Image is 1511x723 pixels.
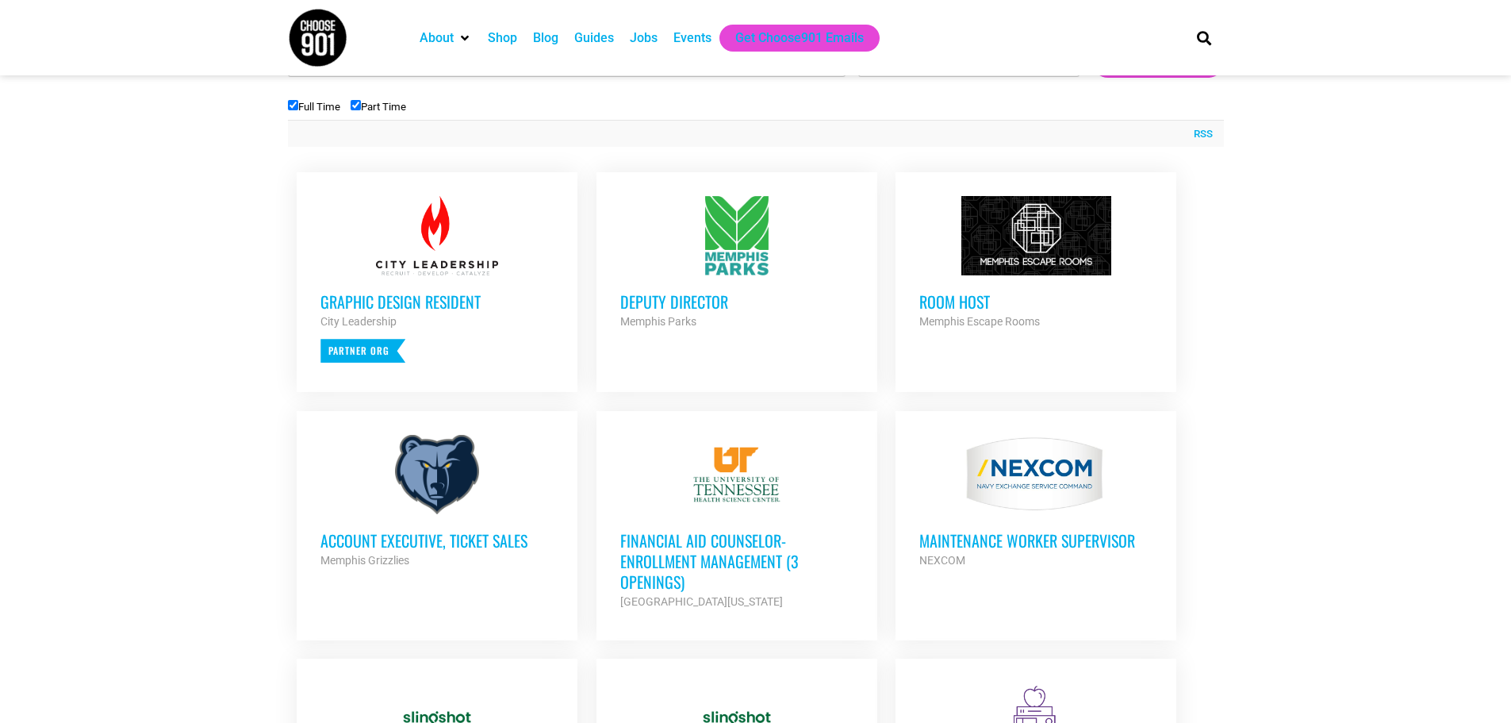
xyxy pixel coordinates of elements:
input: Part Time [351,100,361,110]
strong: [GEOGRAPHIC_DATA][US_STATE] [620,595,783,608]
strong: Memphis Parks [620,315,696,328]
a: About [420,29,454,48]
h3: Room Host [919,291,1152,312]
a: Get Choose901 Emails [735,29,864,48]
a: Guides [574,29,614,48]
a: RSS [1186,126,1213,142]
h3: Deputy Director [620,291,853,312]
a: Financial Aid Counselor-Enrollment Management (3 Openings) [GEOGRAPHIC_DATA][US_STATE] [596,411,877,635]
div: About [412,25,480,52]
h3: MAINTENANCE WORKER SUPERVISOR [919,530,1152,551]
strong: Memphis Grizzlies [320,554,409,567]
h3: Financial Aid Counselor-Enrollment Management (3 Openings) [620,530,853,592]
a: Account Executive, Ticket Sales Memphis Grizzlies [297,411,577,594]
strong: Memphis Escape Rooms [919,315,1040,328]
a: MAINTENANCE WORKER SUPERVISOR NEXCOM [895,411,1176,594]
a: Blog [533,29,558,48]
div: Search [1191,25,1217,51]
a: Room Host Memphis Escape Rooms [895,172,1176,355]
label: Full Time [288,101,340,113]
label: Part Time [351,101,406,113]
a: Graphic Design Resident City Leadership Partner Org [297,172,577,386]
h3: Graphic Design Resident [320,291,554,312]
a: Shop [488,29,517,48]
input: Full Time [288,100,298,110]
strong: NEXCOM [919,554,965,567]
a: Deputy Director Memphis Parks [596,172,877,355]
a: Events [673,29,711,48]
strong: City Leadership [320,315,397,328]
h3: Account Executive, Ticket Sales [320,530,554,551]
a: Jobs [630,29,658,48]
nav: Main nav [412,25,1170,52]
p: Partner Org [320,339,405,363]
